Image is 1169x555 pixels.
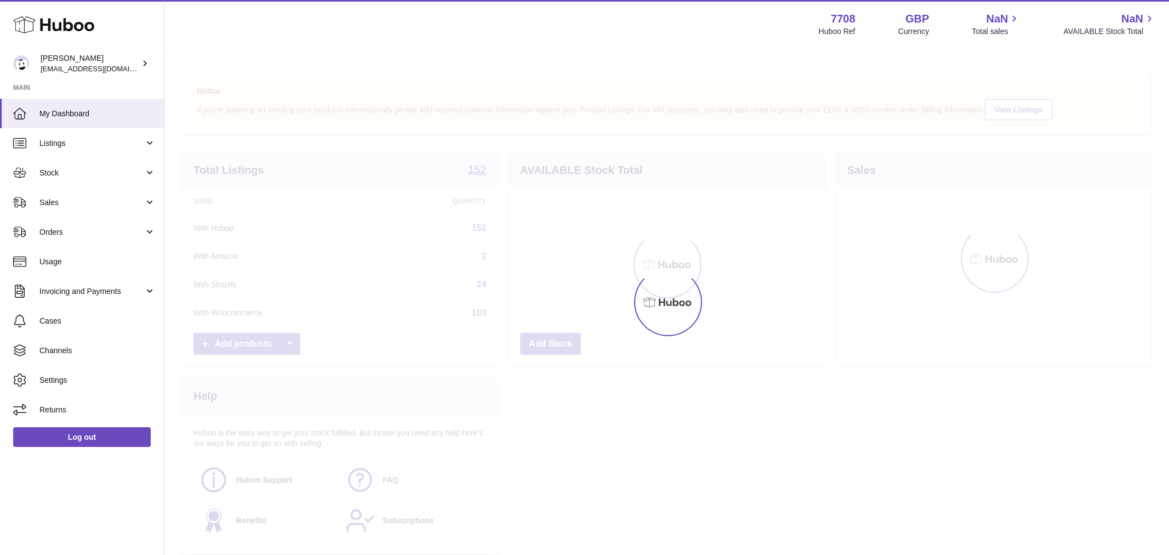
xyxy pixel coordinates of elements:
span: Cases [39,316,156,326]
span: AVAILABLE Stock Total [1063,26,1156,37]
div: [PERSON_NAME] [41,53,139,74]
div: Currency [898,26,930,37]
span: Listings [39,138,144,149]
img: internalAdmin-7708@internal.huboo.com [13,55,30,72]
span: Usage [39,257,156,267]
a: Log out [13,427,151,447]
div: Huboo Ref [819,26,856,37]
span: [EMAIL_ADDRESS][DOMAIN_NAME] [41,64,161,73]
a: NaN Total sales [972,12,1020,37]
span: My Dashboard [39,109,156,119]
span: Orders [39,227,144,237]
span: Stock [39,168,144,178]
strong: GBP [905,12,929,26]
span: NaN [1121,12,1143,26]
span: Channels [39,346,156,356]
span: Invoicing and Payments [39,286,144,297]
span: Settings [39,375,156,386]
strong: 7708 [831,12,856,26]
span: Total sales [972,26,1020,37]
span: Returns [39,405,156,415]
a: NaN AVAILABLE Stock Total [1063,12,1156,37]
span: Sales [39,197,144,208]
span: NaN [986,12,1008,26]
